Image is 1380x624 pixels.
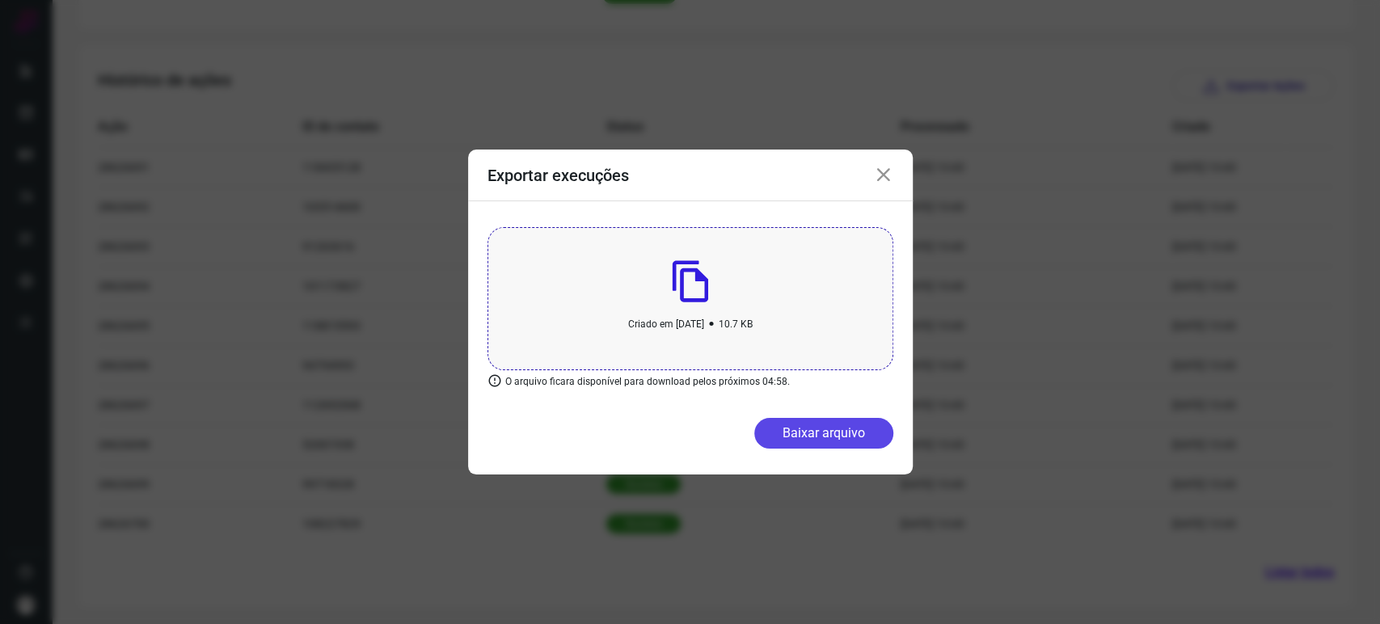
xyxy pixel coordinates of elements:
b: • [708,310,715,337]
p: Criado em [DATE] 10.7 KB [628,310,753,337]
h3: Exportar execuções [487,166,629,185]
img: File [672,260,708,302]
button: Baixar arquivo [754,418,893,449]
p: O arquivo ficara disponível para download pelos próximos 04:58. [487,370,790,392]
